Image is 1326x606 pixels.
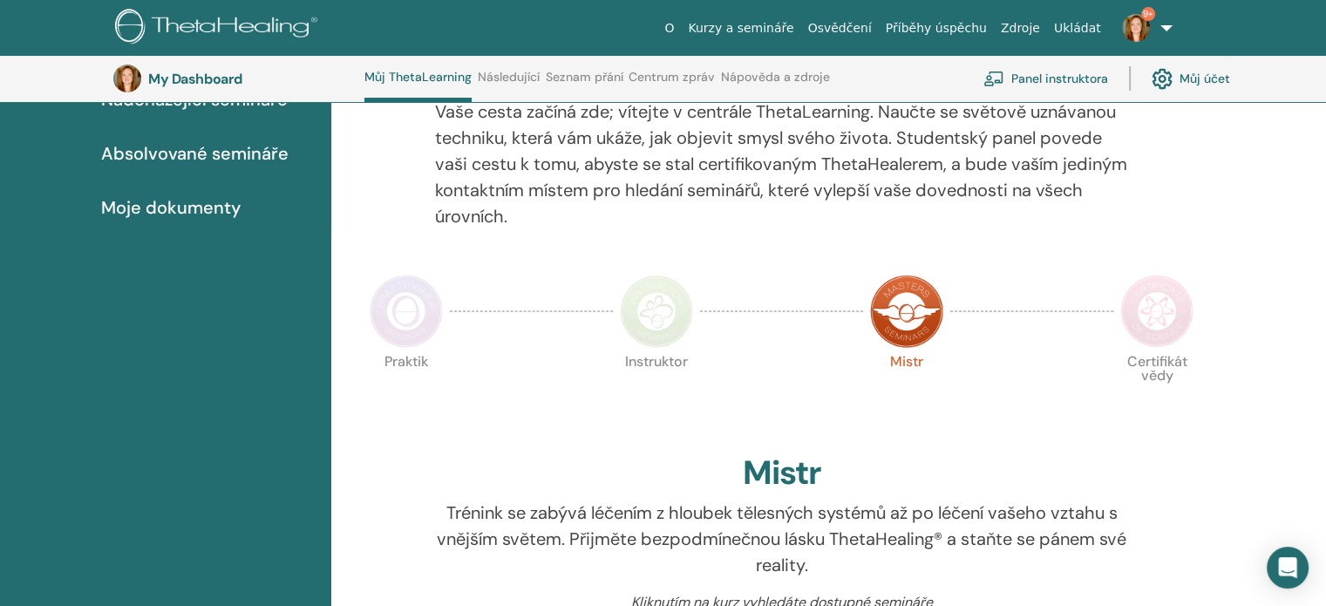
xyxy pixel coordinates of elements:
[1047,12,1108,44] a: Ukládat
[1122,14,1150,42] img: default.jpg
[115,9,323,48] img: logo.png
[721,70,830,98] a: Nápověda a zdroje
[435,99,1129,229] p: Vaše cesta začíná zde; vítejte v centrále ThetaLearning. Naučte se světově uznávanou techniku, kt...
[681,12,800,44] a: Kurzy a semináře
[370,275,443,348] img: Practitioner
[478,70,540,98] a: Následující
[657,12,681,44] a: O
[629,70,715,98] a: Centrum zpráv
[983,71,1004,86] img: chalkboard-teacher.svg
[870,355,943,428] p: Mistr
[435,500,1129,578] p: Trénink se zabývá léčením z hloubek tělesných systémů až po léčení vašeho vztahu s vnějším světem...
[364,70,472,102] a: Můj ThetaLearning
[101,140,289,167] span: Absolvované semináře
[870,275,943,348] img: Master
[801,12,879,44] a: Osvědčení
[620,275,693,348] img: Instructor
[546,70,623,98] a: Seznam přání
[1141,7,1155,21] span: 9+
[743,453,821,494] h2: Mistr
[113,65,141,92] img: default.jpg
[994,12,1047,44] a: Zdroje
[1152,59,1230,98] a: Můj účet
[620,355,693,428] p: Instruktor
[1120,355,1193,428] p: Certifikát vědy
[879,12,994,44] a: Příběhy úspěchu
[1267,547,1309,589] div: Open Intercom Messenger
[983,59,1108,98] a: Panel instruktora
[101,194,241,221] span: Moje dokumenty
[1152,64,1173,93] img: cog.svg
[1120,275,1193,348] img: Certificate of Science
[370,355,443,428] p: Praktik
[148,71,323,87] h3: My Dashboard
